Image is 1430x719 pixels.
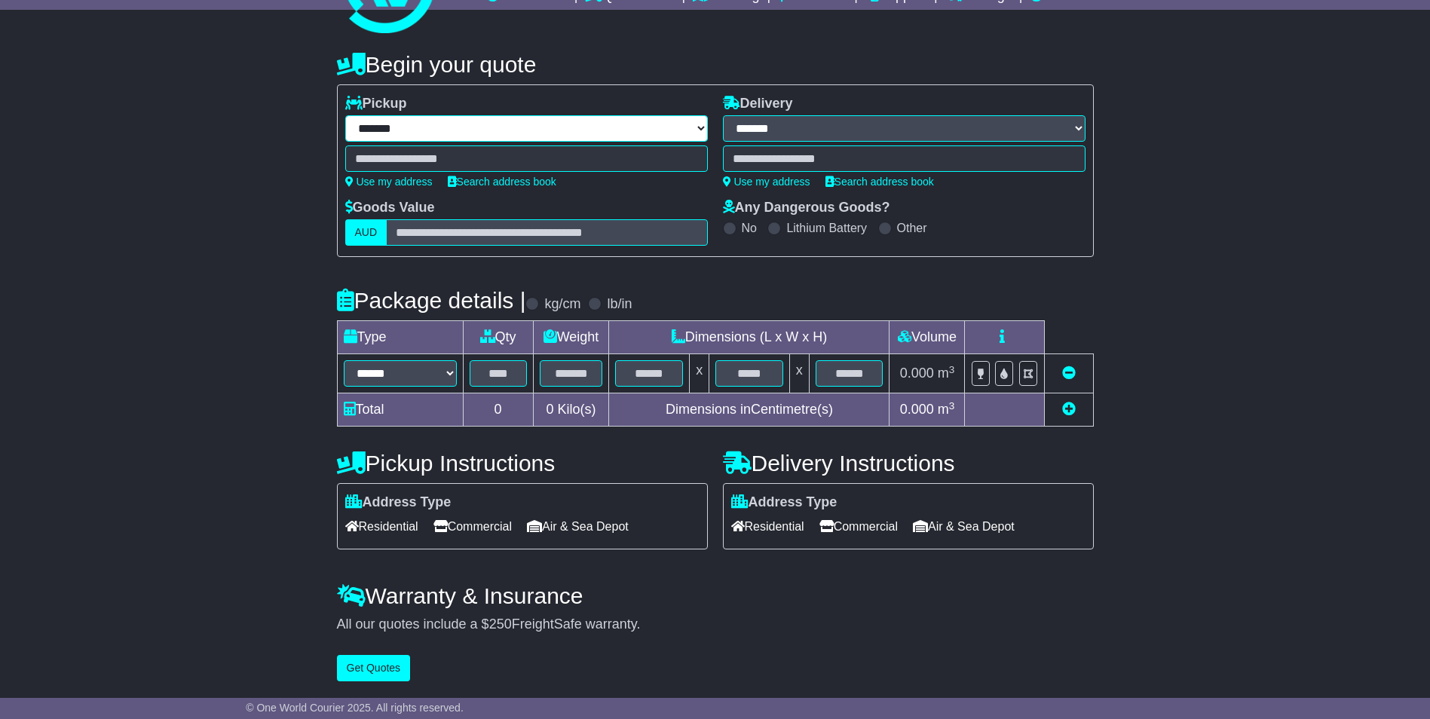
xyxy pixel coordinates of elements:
[345,515,418,538] span: Residential
[789,354,809,393] td: x
[890,321,965,354] td: Volume
[938,366,955,381] span: m
[337,583,1094,608] h4: Warranty & Insurance
[337,288,526,313] h4: Package details |
[723,96,793,112] label: Delivery
[900,366,934,381] span: 0.000
[337,617,1094,633] div: All our quotes include a $ FreightSafe warranty.
[949,400,955,412] sup: 3
[690,354,709,393] td: x
[819,515,898,538] span: Commercial
[533,321,609,354] td: Weight
[913,515,1015,538] span: Air & Sea Depot
[337,393,463,427] td: Total
[544,296,580,313] label: kg/cm
[533,393,609,427] td: Kilo(s)
[900,402,934,417] span: 0.000
[742,221,757,235] label: No
[609,393,890,427] td: Dimensions in Centimetre(s)
[825,176,934,188] a: Search address book
[938,402,955,417] span: m
[1062,402,1076,417] a: Add new item
[609,321,890,354] td: Dimensions (L x W x H)
[337,655,411,681] button: Get Quotes
[246,702,464,714] span: © One World Courier 2025. All rights reserved.
[607,296,632,313] label: lb/in
[433,515,512,538] span: Commercial
[731,494,837,511] label: Address Type
[731,515,804,538] span: Residential
[463,393,533,427] td: 0
[1062,366,1076,381] a: Remove this item
[723,451,1094,476] h4: Delivery Instructions
[345,219,387,246] label: AUD
[345,200,435,216] label: Goods Value
[337,52,1094,77] h4: Begin your quote
[337,321,463,354] td: Type
[337,451,708,476] h4: Pickup Instructions
[546,402,553,417] span: 0
[448,176,556,188] a: Search address book
[949,364,955,375] sup: 3
[345,494,452,511] label: Address Type
[489,617,512,632] span: 250
[723,176,810,188] a: Use my address
[527,515,629,538] span: Air & Sea Depot
[345,176,433,188] a: Use my address
[897,221,927,235] label: Other
[463,321,533,354] td: Qty
[786,221,867,235] label: Lithium Battery
[345,96,407,112] label: Pickup
[723,200,890,216] label: Any Dangerous Goods?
